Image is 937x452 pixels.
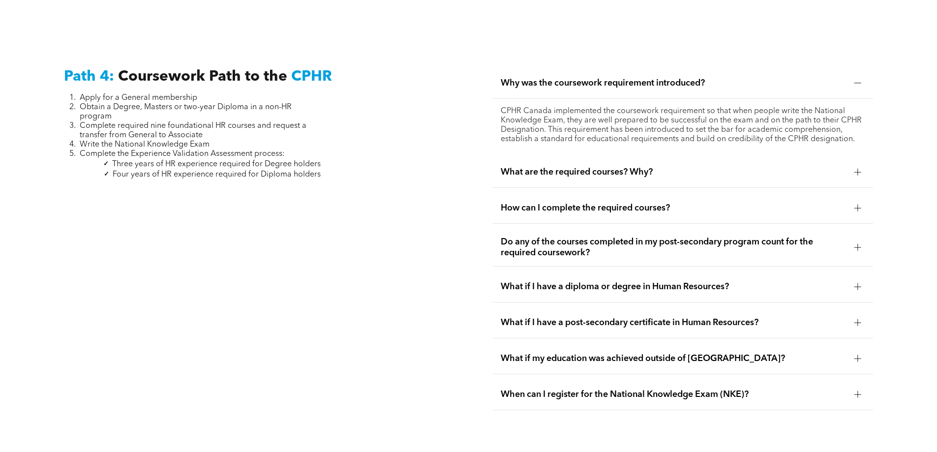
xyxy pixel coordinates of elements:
[112,160,321,168] span: Three years of HR experience required for Degree holders
[501,389,846,400] span: When can I register for the National Knowledge Exam (NKE)?
[80,141,210,149] span: Write the National Knowledge Exam
[501,237,846,258] span: Do any of the courses completed in my post-secondary program count for the required coursework?
[501,203,846,213] span: How can I complete the required courses?
[501,167,846,178] span: What are the required courses? Why?
[501,107,865,144] p: CPHR Canada implemented the coursework requirement so that when people write the National Knowled...
[80,150,285,158] span: Complete the Experience Validation Assessment process:
[80,94,197,102] span: Apply for a General membership
[501,281,846,292] span: What if I have a diploma or degree in Human Resources?
[80,103,292,121] span: Obtain a Degree, Masters or two-year Diploma in a non-HR program
[501,353,846,364] span: What if my education was achieved outside of [GEOGRAPHIC_DATA]?
[113,171,321,179] span: Four years of HR experience required for Diploma holders
[118,69,287,84] span: Coursework Path to the
[501,317,846,328] span: What if I have a post-secondary certificate in Human Resources?
[80,122,306,139] span: Complete required nine foundational HR courses and request a transfer from General to Associate
[64,69,114,84] span: Path 4:
[501,78,846,89] span: Why was the coursework requirement introduced?
[291,69,332,84] span: CPHR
